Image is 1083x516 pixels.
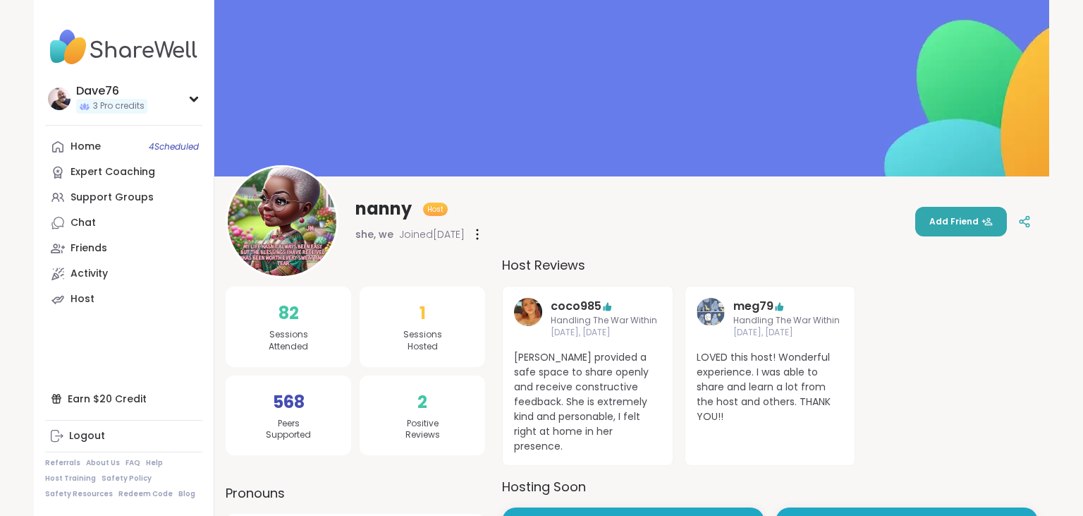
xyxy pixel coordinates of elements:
span: Handling The War Within [551,315,657,327]
a: meg79 [733,298,773,315]
span: Positive Reviews [405,418,440,442]
span: 568 [273,390,305,415]
a: Host [45,287,202,312]
span: Sessions Hosted [403,329,442,353]
div: Dave76 [76,83,147,99]
a: Safety Policy [102,474,152,484]
a: Activity [45,261,202,287]
span: [PERSON_NAME] provided a safe space to share openly and receive constructive feedback. She is ext... [514,350,661,454]
a: meg79 [697,298,725,339]
div: Earn $20 Credit [45,386,202,412]
a: Expert Coaching [45,160,202,185]
a: Friends [45,236,202,261]
span: Host [427,204,443,215]
a: Blog [178,489,195,499]
a: Support Groups [45,185,202,210]
a: Safety Resources [45,489,113,499]
span: 82 [279,301,299,326]
span: [DATE], [DATE] [551,327,657,339]
div: Friends [71,241,107,256]
div: Home [71,140,101,154]
span: [DATE], [DATE] [733,327,840,339]
span: Sessions Attended [269,329,308,353]
img: Dave76 [48,88,71,110]
button: Add Friend [915,207,1007,236]
span: 1 [420,301,426,326]
a: Referrals [45,458,80,468]
img: nanny [228,167,336,276]
img: coco985 [514,298,542,326]
span: Add Friend [929,215,993,228]
span: Joined [DATE] [399,227,465,241]
a: FAQ [126,458,140,468]
span: nanny [355,198,412,220]
span: 3 Pro credits [93,100,145,112]
div: Expert Coaching [71,165,155,179]
label: Pronouns [226,484,485,503]
a: Chat [45,210,202,236]
a: Logout [45,424,202,449]
a: About Us [86,458,120,468]
img: meg79 [697,298,725,326]
a: Help [146,458,163,468]
div: Logout [69,429,105,443]
span: Peers Supported [266,418,311,442]
a: coco985 [551,298,601,315]
span: Handling The War Within [733,315,840,327]
div: Host [71,292,94,306]
img: ShareWell Nav Logo [45,23,202,72]
span: LOVED this host! Wonderful experience. I was able to share and learn a lot from the host and othe... [697,350,844,424]
a: Host Training [45,474,96,484]
a: coco985 [514,298,542,339]
div: Chat [71,216,96,230]
span: 4 Scheduled [149,141,199,152]
span: she, we [355,227,393,241]
h3: Hosting Soon [502,477,1038,496]
a: Home4Scheduled [45,134,202,160]
div: Support Groups [71,191,154,205]
a: Redeem Code [118,489,173,499]
span: 2 [417,390,427,415]
div: Activity [71,267,108,281]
